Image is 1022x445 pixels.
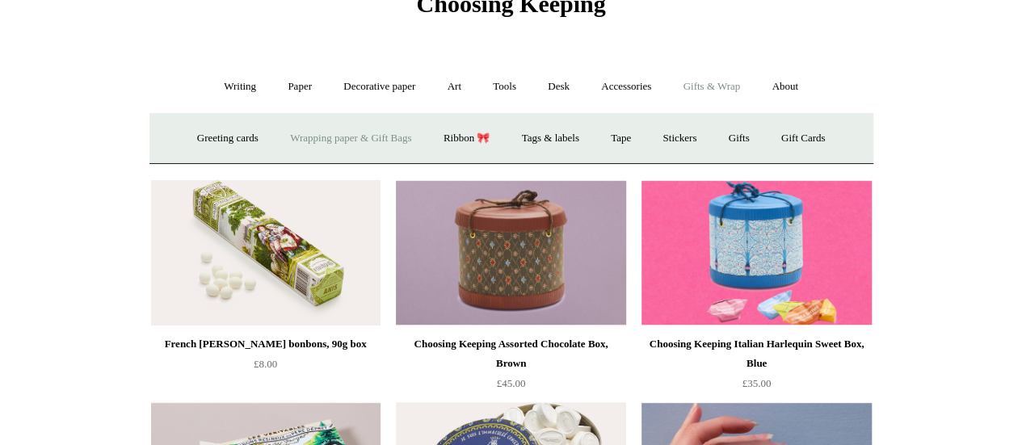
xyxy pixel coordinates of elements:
a: Greeting cards [183,117,273,160]
div: Choosing Keeping Italian Harlequin Sweet Box, Blue [646,334,867,373]
a: About [757,65,813,108]
div: French [PERSON_NAME] bonbons, 90g box [155,334,376,354]
a: Writing [209,65,271,108]
img: French Anis de Flavigny bonbons, 90g box [151,180,381,325]
a: Choosing Keeping Assorted Chocolate Box, Brown £45.00 [396,334,625,401]
span: £45.00 [497,377,526,389]
div: Choosing Keeping Assorted Chocolate Box, Brown [400,334,621,373]
a: Choosing Keeping Italian Harlequin Sweet Box, Blue Choosing Keeping Italian Harlequin Sweet Box, ... [641,180,871,325]
a: Tape [596,117,646,160]
span: £35.00 [742,377,772,389]
a: Tools [478,65,531,108]
a: Choosing Keeping [416,3,605,15]
a: Tags & labels [507,117,594,160]
a: Gifts & Wrap [668,65,755,108]
a: Choosing Keeping Assorted Chocolate Box, Brown Choosing Keeping Assorted Chocolate Box, Brown [396,180,625,325]
a: French [PERSON_NAME] bonbons, 90g box £8.00 [151,334,381,401]
img: Choosing Keeping Assorted Chocolate Box, Brown [396,180,625,325]
a: Gifts [714,117,764,160]
a: Ribbon 🎀 [429,117,505,160]
a: Gift Cards [767,117,840,160]
a: Stickers [648,117,711,160]
span: £8.00 [254,358,277,370]
a: Decorative paper [329,65,430,108]
a: French Anis de Flavigny bonbons, 90g box French Anis de Flavigny bonbons, 90g box [151,180,381,325]
a: Art [433,65,476,108]
a: Paper [273,65,326,108]
img: Choosing Keeping Italian Harlequin Sweet Box, Blue [641,180,871,325]
a: Choosing Keeping Italian Harlequin Sweet Box, Blue £35.00 [641,334,871,401]
a: Desk [533,65,584,108]
a: Wrapping paper & Gift Bags [275,117,426,160]
a: Accessories [587,65,666,108]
